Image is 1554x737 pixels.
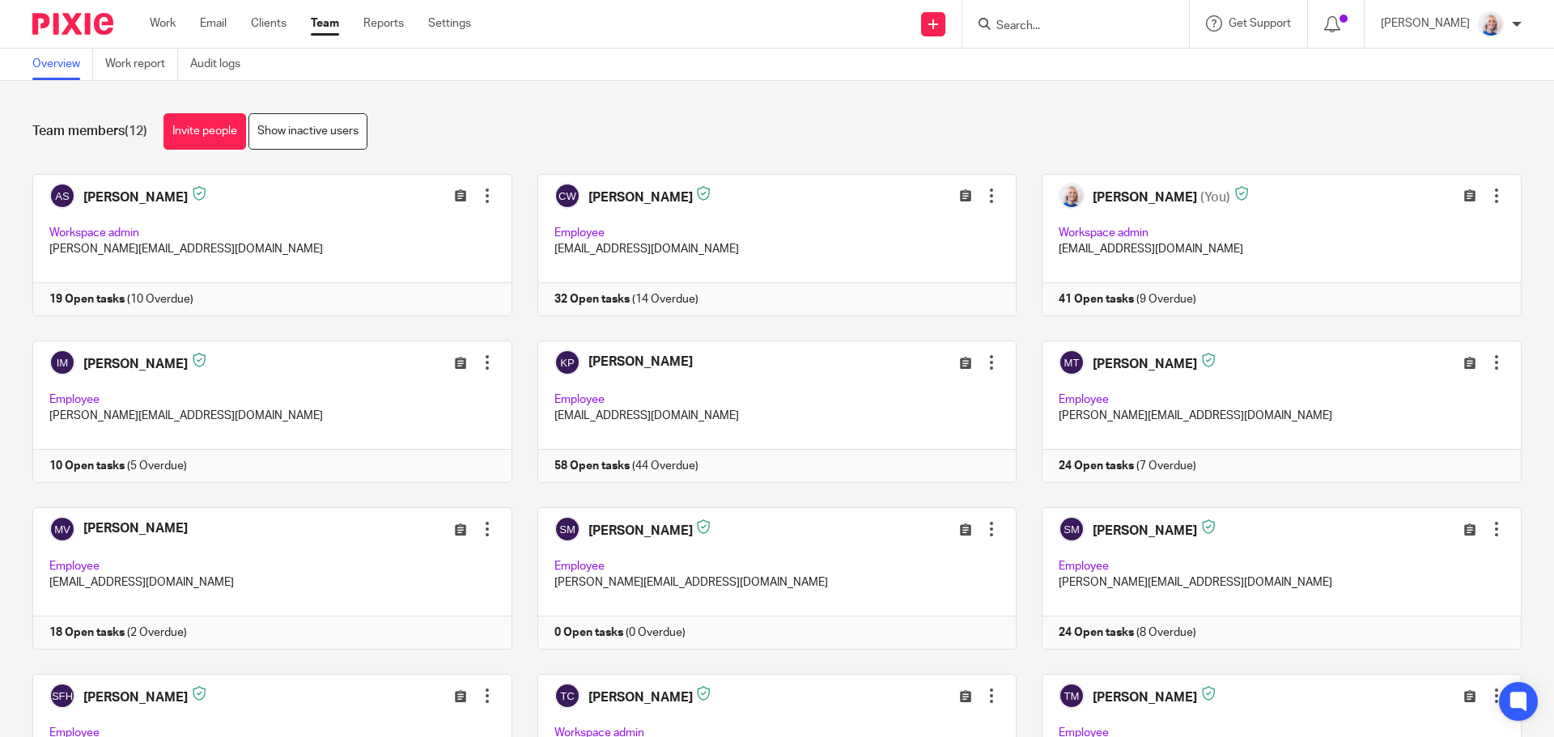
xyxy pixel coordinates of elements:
[150,15,176,32] a: Work
[163,113,246,150] a: Invite people
[1478,11,1504,37] img: Low%20Res%20-%20Your%20Support%20Team%20-5.jpg
[105,49,178,80] a: Work report
[190,49,253,80] a: Audit logs
[251,15,287,32] a: Clients
[428,15,471,32] a: Settings
[248,113,367,150] a: Show inactive users
[1381,15,1470,32] p: [PERSON_NAME]
[311,15,339,32] a: Team
[1229,18,1291,29] span: Get Support
[995,19,1140,34] input: Search
[363,15,404,32] a: Reports
[32,13,113,35] img: Pixie
[125,125,147,138] span: (12)
[32,123,147,140] h1: Team members
[32,49,93,80] a: Overview
[200,15,227,32] a: Email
